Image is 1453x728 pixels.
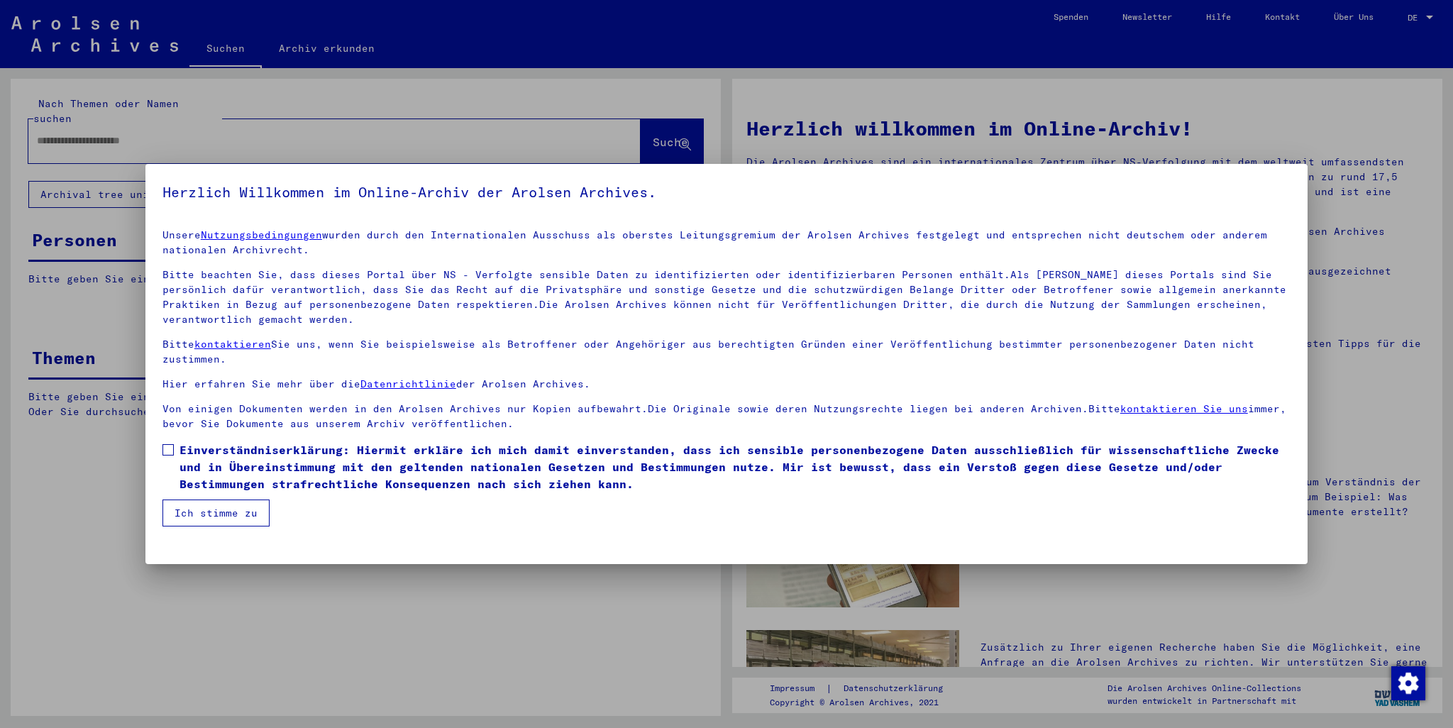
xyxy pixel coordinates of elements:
[194,338,271,351] a: kontaktieren
[162,402,1291,431] p: Von einigen Dokumenten werden in den Arolsen Archives nur Kopien aufbewahrt.Die Originale sowie d...
[162,337,1291,367] p: Bitte Sie uns, wenn Sie beispielsweise als Betroffener oder Angehöriger aus berechtigten Gründen ...
[162,228,1291,258] p: Unsere wurden durch den Internationalen Ausschuss als oberstes Leitungsgremium der Arolsen Archiv...
[179,441,1291,492] span: Einverständniserklärung: Hiermit erkläre ich mich damit einverstanden, dass ich sensible personen...
[1120,402,1248,415] a: kontaktieren Sie uns
[162,181,1291,204] h5: Herzlich Willkommen im Online-Archiv der Arolsen Archives.
[201,228,322,241] a: Nutzungsbedingungen
[162,377,1291,392] p: Hier erfahren Sie mehr über die der Arolsen Archives.
[360,377,456,390] a: Datenrichtlinie
[162,500,270,526] button: Ich stimme zu
[1391,666,1425,700] img: Zustimmung ändern
[162,268,1291,327] p: Bitte beachten Sie, dass dieses Portal über NS - Verfolgte sensible Daten zu identifizierten oder...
